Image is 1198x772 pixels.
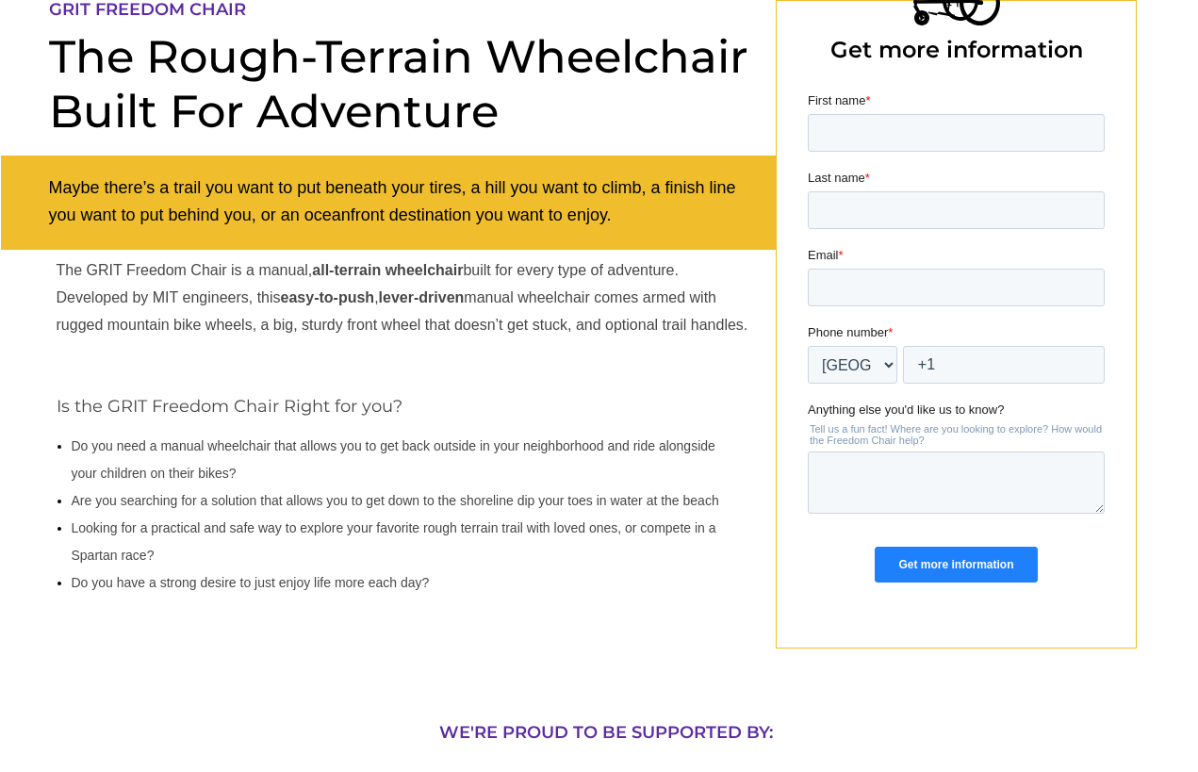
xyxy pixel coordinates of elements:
[72,575,430,590] span: Do you have a strong desire to just enjoy life more each day?
[312,262,463,278] strong: all-terrain wheelchair
[72,438,715,481] span: Do you need a manual wheelchair that allows you to get back outside in your neighborhood and ride...
[72,520,716,563] span: Looking for a practical and safe way to explore your favorite rough terrain trail with loved ones...
[57,396,402,417] span: Is the GRIT Freedom Chair Right for you?
[281,289,375,305] strong: easy-to-push
[49,29,748,139] span: The Rough-Terrain Wheelchair Built For Adventure
[439,722,773,743] span: WE'RE PROUD TO BE SUPPORTED BY:
[808,91,1105,621] iframe: Form 0
[57,262,748,333] span: The GRIT Freedom Chair is a manual, built for every type of adventure. Developed by MIT engineers...
[49,178,736,224] span: Maybe there’s a trail you want to put beneath your tires, a hill you want to climb, a finish line...
[72,493,719,508] span: Are you searching for a solution that allows you to get down to the shoreline dip your toes in wa...
[379,289,465,305] strong: lever-driven
[830,36,1083,63] span: Get more information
